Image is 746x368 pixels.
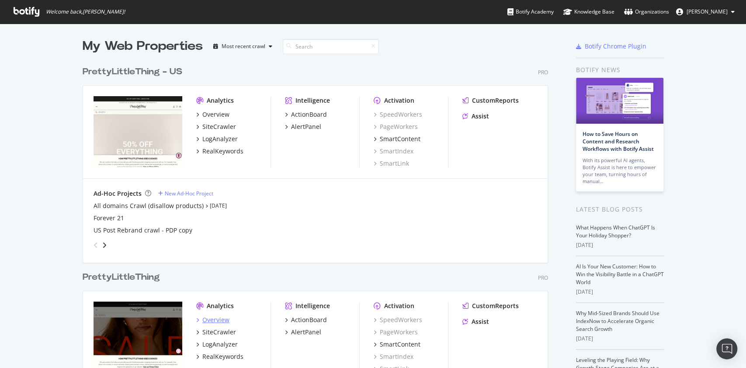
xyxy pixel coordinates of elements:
div: Botify Academy [507,7,554,16]
a: RealKeywords [196,147,243,156]
div: Intelligence [295,302,330,310]
div: angle-right [101,241,108,250]
a: SpeedWorkers [374,316,422,324]
a: RealKeywords [196,352,243,361]
a: CustomReports [462,302,519,310]
a: LogAnalyzer [196,340,238,349]
div: SmartContent [380,135,420,143]
div: Assist [472,112,489,121]
div: Organizations [624,7,669,16]
button: [PERSON_NAME] [669,5,742,19]
div: CustomReports [472,302,519,310]
a: Botify Chrome Plugin [576,42,646,51]
div: [DATE] [576,288,664,296]
div: LogAnalyzer [202,135,238,143]
a: SiteCrawler [196,122,236,131]
img: How to Save Hours on Content and Research Workflows with Botify Assist [576,78,663,124]
div: Open Intercom Messenger [716,338,737,359]
button: Most recent crawl [210,39,276,53]
a: PageWorkers [374,328,418,337]
a: CustomReports [462,96,519,105]
a: SiteCrawler [196,328,236,337]
div: Overview [202,316,229,324]
div: angle-left [90,238,101,252]
a: SmartLink [374,159,409,168]
div: Ad-Hoc Projects [94,189,142,198]
div: Botify Chrome Plugin [585,42,646,51]
a: Assist [462,317,489,326]
a: SpeedWorkers [374,110,422,119]
a: Overview [196,316,229,324]
div: SiteCrawler [202,328,236,337]
div: PrettyLittleThing [83,271,160,284]
div: Intelligence [295,96,330,105]
div: Botify news [576,65,664,75]
a: How to Save Hours on Content and Research Workflows with Botify Assist [583,130,654,153]
img: prettylittlething.us [94,96,182,167]
div: ActionBoard [291,110,327,119]
a: SmartContent [374,135,420,143]
div: Analytics [207,302,234,310]
div: [DATE] [576,335,664,343]
a: SmartIndex [374,147,413,156]
a: PageWorkers [374,122,418,131]
div: SmartContent [380,340,420,349]
a: ActionBoard [285,316,327,324]
div: ActionBoard [291,316,327,324]
div: AlertPanel [291,328,321,337]
div: PrettyLittleThing - US [83,66,182,78]
span: Welcome back, [PERSON_NAME] ! [46,8,125,15]
a: AI Is Your New Customer: How to Win the Visibility Battle in a ChatGPT World [576,263,664,286]
div: Knowledge Base [563,7,614,16]
a: PrettyLittleThing - US [83,66,186,78]
a: US Post Rebrand crawl - PDP copy [94,226,192,235]
div: Pro [538,69,548,76]
div: Most recent crawl [222,44,265,49]
div: With its powerful AI agents, Botify Assist is here to empower your team, turning hours of manual… [583,157,657,185]
div: Activation [384,302,414,310]
input: Search [283,39,379,54]
a: Assist [462,112,489,121]
div: Overview [202,110,229,119]
div: SiteCrawler [202,122,236,131]
div: New Ad-Hoc Project [165,190,213,197]
div: Analytics [207,96,234,105]
a: What Happens When ChatGPT Is Your Holiday Shopper? [576,224,655,239]
a: Forever 21 [94,214,124,222]
div: My Web Properties [83,38,203,55]
a: AlertPanel [285,328,321,337]
a: SmartContent [374,340,420,349]
a: AlertPanel [285,122,321,131]
div: Pro [538,274,548,281]
a: [DATE] [210,202,227,209]
div: LogAnalyzer [202,340,238,349]
a: SmartIndex [374,352,413,361]
div: Assist [472,317,489,326]
a: New Ad-Hoc Project [158,190,213,197]
a: Overview [196,110,229,119]
a: All domains Crawl (disallow products) [94,201,204,210]
a: LogAnalyzer [196,135,238,143]
a: PrettyLittleThing [83,271,163,284]
span: Tess Healey [687,8,728,15]
div: AlertPanel [291,122,321,131]
div: Activation [384,96,414,105]
div: CustomReports [472,96,519,105]
a: Why Mid-Sized Brands Should Use IndexNow to Accelerate Organic Search Growth [576,309,659,333]
div: RealKeywords [202,352,243,361]
div: RealKeywords [202,147,243,156]
div: [DATE] [576,241,664,249]
div: Latest Blog Posts [576,205,664,214]
a: ActionBoard [285,110,327,119]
